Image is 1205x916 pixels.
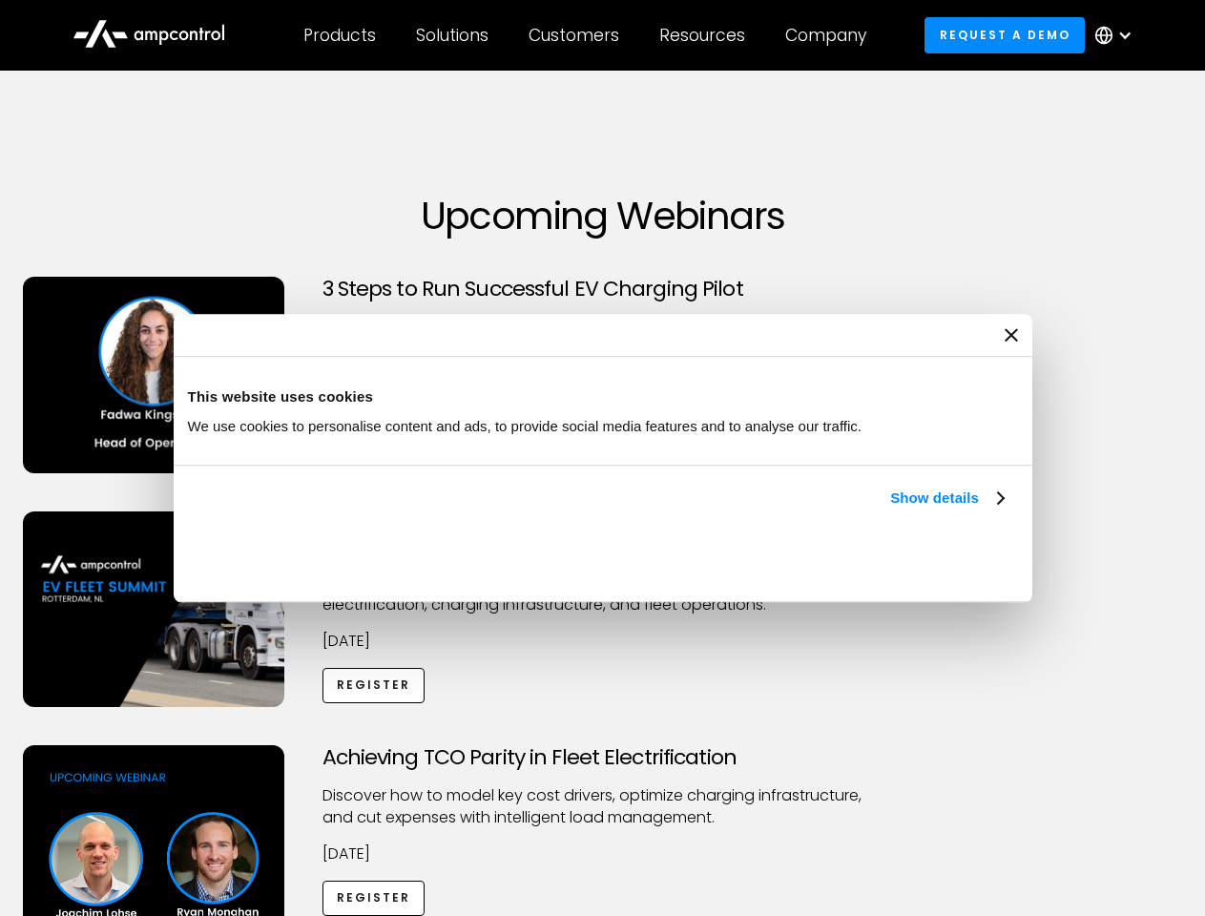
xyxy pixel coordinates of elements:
[737,531,1010,587] button: Okay
[303,25,376,46] div: Products
[322,785,883,828] p: Discover how to model key cost drivers, optimize charging infrastructure, and cut expenses with i...
[1005,328,1018,342] button: Close banner
[785,25,866,46] div: Company
[322,277,883,302] h3: 3 Steps to Run Successful EV Charging Pilot
[322,843,883,864] p: [DATE]
[322,668,426,703] a: Register
[659,25,745,46] div: Resources
[925,17,1085,52] a: Request a demo
[416,25,488,46] div: Solutions
[890,487,1003,510] a: Show details
[188,385,1018,408] div: This website uses cookies
[188,418,862,434] span: We use cookies to personalise content and ads, to provide social media features and to analyse ou...
[529,25,619,46] div: Customers
[322,631,883,652] p: [DATE]
[322,881,426,916] a: Register
[322,745,883,770] h3: Achieving TCO Parity in Fleet Electrification
[23,193,1183,239] h1: Upcoming Webinars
